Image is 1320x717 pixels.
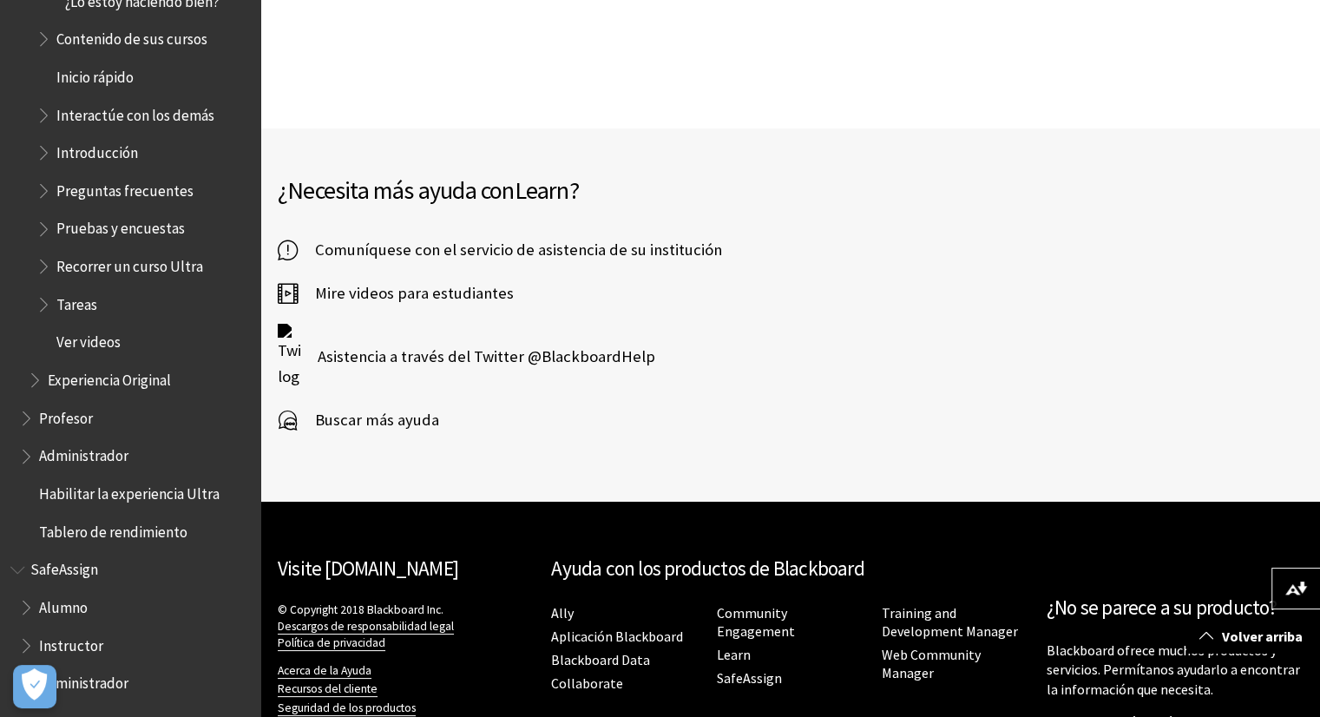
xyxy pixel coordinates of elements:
[278,663,371,679] a: Acerca de la Ayuda
[551,604,574,622] a: Ally
[278,280,514,306] a: Mire videos para estudiantes
[551,554,1029,584] h2: Ayuda con los productos de Blackboard
[298,280,514,306] span: Mire videos para estudiantes
[278,172,791,208] h2: ¿Necesita más ayuda con ?
[716,669,781,687] a: SafeAssign
[551,674,623,693] a: Collaborate
[278,681,378,697] a: Recursos del cliente
[882,604,1018,641] a: Training and Development Manager
[716,604,794,641] a: Community Engagement
[278,556,458,581] a: Visite [DOMAIN_NAME]
[278,701,416,716] a: Seguridad de los productos
[551,651,650,669] a: Blackboard Data
[30,556,98,579] span: SafeAssign
[56,176,194,200] span: Preguntas frecuentes
[56,24,207,48] span: Contenido de sus cursos
[882,646,981,682] a: Web Community Manager
[56,252,203,275] span: Recorrer un curso Ultra
[1047,593,1303,623] h2: ¿No se parece a su producto?
[39,593,88,616] span: Alumno
[1186,621,1320,653] a: Volver arriba
[278,635,385,651] a: Política de privacidad
[716,646,750,664] a: Learn
[56,214,185,238] span: Pruebas y encuestas
[278,237,722,263] a: Comuníquese con el servicio de asistencia de su institución
[56,101,214,124] span: Interactúe con los demás
[56,290,97,313] span: Tareas
[48,365,171,389] span: Experiencia Original
[39,669,128,693] span: Administrador
[551,628,683,646] a: Aplicación Blackboard
[515,174,569,206] span: Learn
[278,407,439,433] a: Buscar más ayuda
[278,602,534,651] p: © Copyright 2018 Blackboard Inc.
[56,138,138,161] span: Introducción
[278,324,300,390] img: Twitter logo
[39,404,93,427] span: Profesor
[1047,641,1303,699] p: Blackboard ofrece muchos productos y servicios. Permítanos ayudarlo a encontrar la información qu...
[300,344,655,370] span: Asistencia a través del Twitter @BlackboardHelp
[39,631,103,655] span: Instructor
[278,619,454,635] a: Descargos de responsabilidad legal
[298,237,722,263] span: Comuníquese con el servicio de asistencia de su institución
[39,479,220,503] span: Habilitar la experiencia Ultra
[10,556,250,699] nav: Book outline for Blackboard SafeAssign
[39,442,128,465] span: Administrador
[13,665,56,708] button: Abrir preferencias
[39,517,187,541] span: Tablero de rendimiento
[298,407,439,433] span: Buscar más ayuda
[278,324,655,390] a: Twitter logo Asistencia a través del Twitter @BlackboardHelp
[56,62,134,86] span: Inicio rápido
[56,328,121,352] span: Ver videos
